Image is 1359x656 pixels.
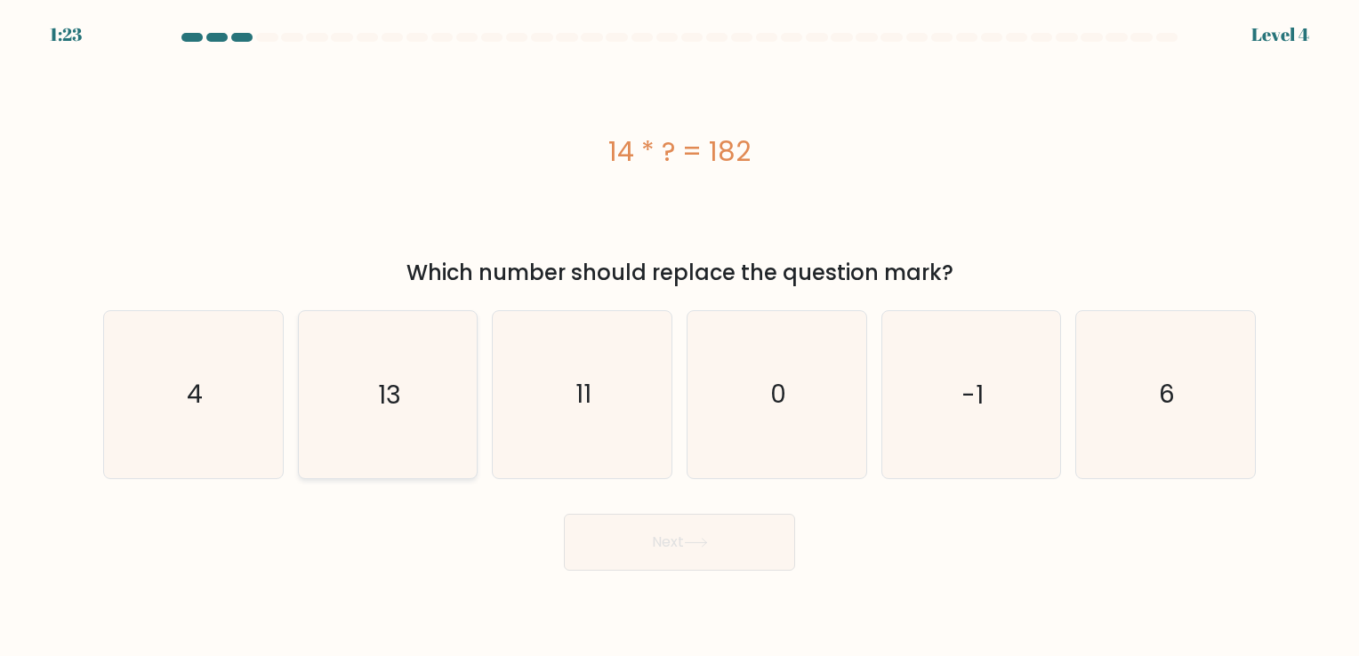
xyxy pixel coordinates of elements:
[187,378,203,412] text: 4
[564,514,795,571] button: Next
[1159,378,1175,412] text: 6
[50,21,82,48] div: 1:23
[770,378,786,412] text: 0
[961,378,984,412] text: -1
[576,378,592,412] text: 11
[378,378,401,412] text: 13
[114,257,1245,289] div: Which number should replace the question mark?
[1251,21,1309,48] div: Level 4
[103,132,1256,172] div: 14 * ? = 182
